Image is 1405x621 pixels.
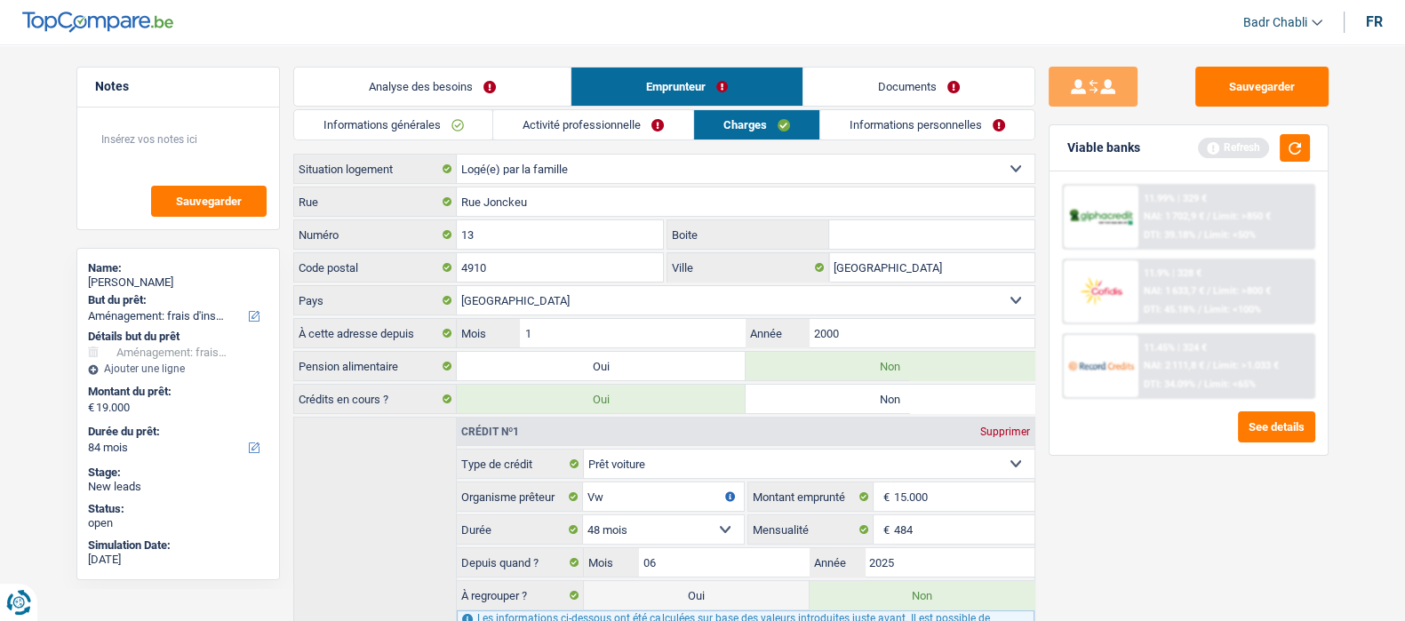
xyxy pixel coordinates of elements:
[88,480,268,494] div: New leads
[1144,285,1204,297] span: NAI: 1 633,7 €
[810,581,1034,609] label: Non
[457,352,746,380] label: Oui
[748,515,874,544] label: Mensualité
[294,352,457,380] label: Pension alimentaire
[1213,285,1271,297] span: Limit: >800 €
[1213,360,1279,371] span: Limit: >1.033 €
[1067,140,1140,155] div: Viable banks
[1144,211,1204,222] span: NAI: 1 702,9 €
[1198,378,1201,390] span: /
[88,516,268,530] div: open
[88,401,94,415] span: €
[88,261,268,275] div: Name:
[810,548,865,577] label: Année
[1068,207,1134,227] img: AlphaCredit
[1243,15,1307,30] span: Badr Chabli
[1144,267,1201,279] div: 11.9% | 328 €
[1198,229,1201,241] span: /
[865,548,1034,577] input: AAAA
[95,79,261,94] h5: Notes
[667,220,829,249] label: Boite
[294,68,571,106] a: Analyse des besoins
[1144,193,1207,204] div: 11.99% | 329 €
[667,253,829,282] label: Ville
[294,155,457,183] label: Situation logement
[1204,304,1261,315] span: Limit: <100%
[88,275,268,290] div: [PERSON_NAME]
[748,482,874,511] label: Montant emprunté
[294,286,457,314] label: Pays
[874,482,893,511] span: €
[1068,349,1134,382] img: Record Credits
[457,450,584,478] label: Type de crédit
[493,110,693,139] a: Activité professionnelle
[1238,411,1315,442] button: See details
[1366,13,1383,30] div: fr
[1144,342,1207,354] div: 11.45% | 324 €
[88,293,265,307] label: But du prêt:
[1144,304,1195,315] span: DTI: 45.18%
[1213,211,1271,222] span: Limit: >850 €
[1207,360,1210,371] span: /
[176,195,242,207] span: Sauvegarder
[294,220,457,249] label: Numéro
[1207,211,1210,222] span: /
[639,548,809,577] input: MM
[571,68,802,106] a: Emprunteur
[457,548,584,577] label: Depuis quand ?
[1068,275,1134,307] img: Cofidis
[88,385,265,399] label: Montant du prêt:
[1144,229,1195,241] span: DTI: 39.18%
[294,385,457,413] label: Crédits en cours ?
[1204,378,1256,390] span: Limit: <65%
[151,186,267,217] button: Sauvegarder
[803,68,1034,106] a: Documents
[88,502,268,516] div: Status:
[584,548,639,577] label: Mois
[976,426,1034,437] div: Supprimer
[294,110,493,139] a: Informations générales
[746,352,1034,380] label: Non
[88,330,268,344] div: Détails but du prêt
[520,319,745,347] input: MM
[1204,229,1256,241] span: Limit: <50%
[294,187,457,216] label: Rue
[457,482,583,511] label: Organisme prêteur
[746,385,1034,413] label: Non
[457,319,520,347] label: Mois
[294,319,457,347] label: À cette adresse depuis
[746,319,809,347] label: Année
[457,426,523,437] div: Crédit nº1
[88,466,268,480] div: Stage:
[820,110,1034,139] a: Informations personnelles
[809,319,1034,347] input: AAAA
[88,362,268,375] div: Ajouter une ligne
[88,425,265,439] label: Durée du prêt:
[88,538,268,553] div: Simulation Date:
[584,581,809,609] label: Oui
[1198,304,1201,315] span: /
[457,385,746,413] label: Oui
[1195,67,1329,107] button: Sauvegarder
[1207,285,1210,297] span: /
[1198,138,1269,157] div: Refresh
[457,515,583,544] label: Durée
[1144,360,1204,371] span: NAI: 2 111,8 €
[694,110,819,139] a: Charges
[22,12,173,33] img: TopCompare Logo
[1144,378,1195,390] span: DTI: 34.09%
[457,581,584,609] label: À regrouper ?
[1229,8,1322,37] a: Badr Chabli
[294,253,457,282] label: Code postal
[874,515,893,544] span: €
[88,553,268,567] div: [DATE]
